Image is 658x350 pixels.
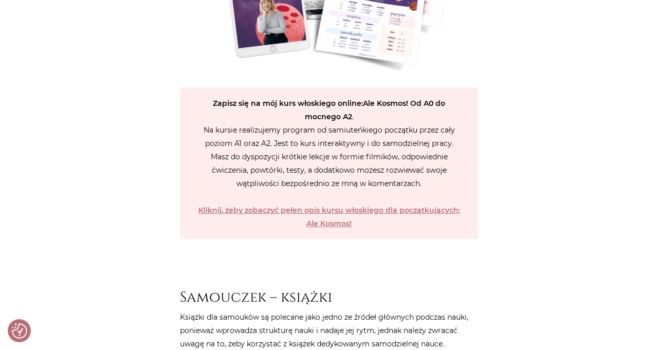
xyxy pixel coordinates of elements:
[12,323,27,339] button: Preferencje co do zgód
[180,254,478,306] h2: Samouczek – książki
[12,323,27,339] img: Revisit consent button
[198,206,460,228] a: Kliknij, żeby zobaczyć pełen opis kursu włoskiego dla początkujących: Ale Kosmos!
[363,99,408,108] strong: Ale Kosmos!
[180,87,478,239] p: . Na kursie realizujemy program od samiuteńkiego początku przez cały poziom A1 oraz A2. Jest to k...
[213,99,361,108] strong: Zapisz się na mój kurs włoskiego online
[305,99,446,121] strong: Od A0 do mocnego A2
[361,99,363,108] strong: :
